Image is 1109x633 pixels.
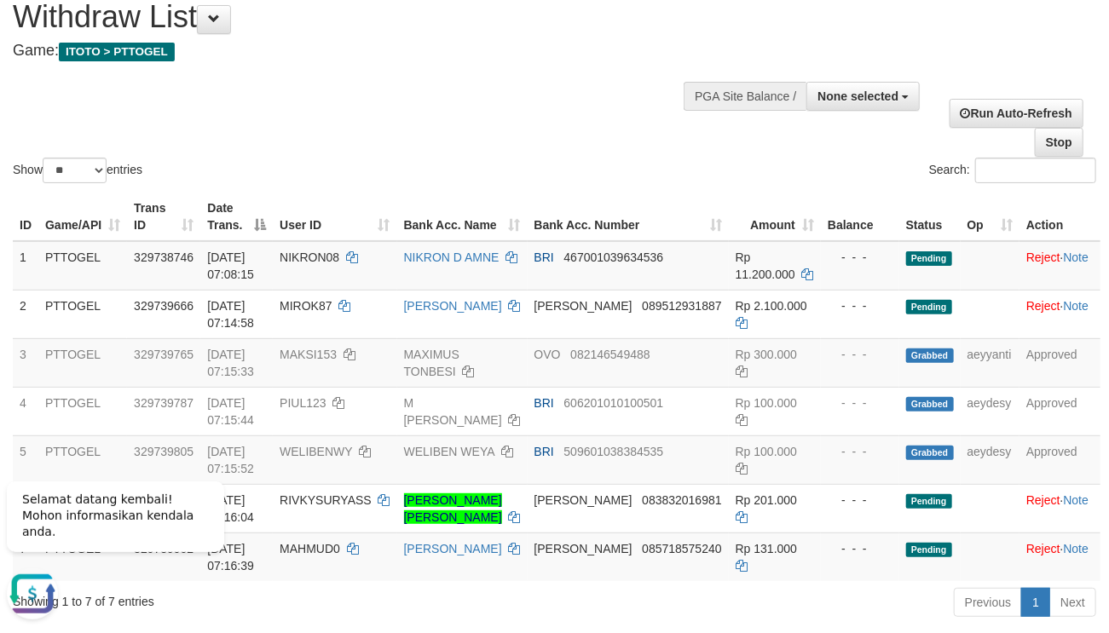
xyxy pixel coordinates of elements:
td: Approved [1019,435,1100,484]
span: Copy 083832016981 to clipboard [642,493,721,507]
a: [PERSON_NAME] [404,542,502,555]
span: [PERSON_NAME] [534,542,632,555]
a: Note [1064,542,1089,555]
a: Reject [1026,493,1060,507]
td: 3 [13,338,38,387]
div: - - - [828,346,892,363]
span: OVO [534,348,561,361]
label: Show entries [13,158,142,183]
span: [DATE] 07:16:39 [207,542,254,573]
td: 2 [13,290,38,338]
td: aeyyanti [961,338,1019,387]
td: PTTOGEL [38,290,127,338]
span: MIROK87 [280,299,332,313]
span: WELIBENWY [280,445,352,458]
span: MAHMUD0 [280,542,340,555]
td: aeydesy [961,387,1019,435]
a: Reject [1026,299,1060,313]
td: 4 [13,387,38,435]
td: PTTOGEL [38,435,127,484]
th: Amount: activate to sort column ascending [729,193,821,241]
a: Note [1064,493,1089,507]
td: PTTOGEL [38,338,127,387]
span: 329739787 [134,396,193,410]
a: M [PERSON_NAME] [404,396,502,427]
th: Status [899,193,961,241]
span: [DATE] 07:14:58 [207,299,254,330]
a: Next [1049,588,1096,617]
td: · [1019,290,1100,338]
span: Rp 100.000 [736,445,797,458]
div: - - - [828,443,892,460]
span: 329739765 [134,348,193,361]
span: Pending [906,300,952,314]
th: Bank Acc. Name: activate to sort column ascending [397,193,528,241]
td: · [1019,241,1100,291]
td: Approved [1019,338,1100,387]
a: Note [1064,299,1089,313]
span: NIKRON08 [280,250,339,264]
th: Date Trans.: activate to sort column descending [200,193,273,241]
a: Run Auto-Refresh [950,99,1083,128]
th: User ID: activate to sort column ascending [273,193,396,241]
a: MAXIMUS TONBESI [404,348,459,378]
span: 329738746 [134,250,193,264]
a: WELIBEN WEYA [404,445,494,458]
a: Note [1064,250,1089,264]
a: NIKRON D AMNE [404,250,500,264]
td: PTTOGEL [38,241,127,291]
span: Copy 509601038384535 to clipboard [564,445,664,458]
td: PTTOGEL [38,387,127,435]
th: Game/API: activate to sort column ascending [38,193,127,241]
span: Rp 300.000 [736,348,797,361]
span: 329739805 [134,445,193,458]
td: aeydesy [961,435,1019,484]
td: · [1019,532,1100,581]
th: Trans ID: activate to sort column ascending [127,193,200,241]
span: [DATE] 07:08:15 [207,250,254,281]
span: BRI [534,445,554,458]
div: - - - [828,249,892,266]
span: [DATE] 07:15:33 [207,348,254,378]
span: Copy 606201010100501 to clipboard [564,396,664,410]
a: 1 [1021,588,1050,617]
span: RIVKYSURYASS [280,493,372,507]
span: BRI [534,396,554,410]
label: Search: [929,158,1096,183]
td: · [1019,484,1100,532]
a: [PERSON_NAME] [PERSON_NAME] [404,493,502,524]
a: Reject [1026,542,1060,555]
th: Op: activate to sort column ascending [961,193,1019,241]
div: - - - [828,540,892,557]
span: Grabbed [906,348,954,363]
th: Balance [821,193,899,241]
div: - - - [828,394,892,411]
span: Grabbed [906,446,954,460]
a: Previous [954,588,1022,617]
a: [PERSON_NAME] [404,299,502,313]
span: Copy 085718575240 to clipboard [642,542,721,555]
span: Copy 082146549488 to clipboard [570,348,650,361]
a: Stop [1035,128,1083,157]
a: Reject [1026,250,1060,264]
span: Rp 2.100.000 [736,299,807,313]
div: PGA Site Balance / [684,82,806,111]
span: Pending [906,494,952,509]
span: Grabbed [906,397,954,411]
span: Selamat datang kembali! Mohon informasikan kendala anda. [22,26,193,72]
th: Bank Acc. Number: activate to sort column ascending [528,193,729,241]
span: 329739666 [134,299,193,313]
th: ID [13,193,38,241]
span: PIUL123 [280,396,326,410]
span: BRI [534,250,554,264]
span: Pending [906,251,952,266]
th: Action [1019,193,1100,241]
input: Search: [975,158,1096,183]
span: MAKSI153 [280,348,337,361]
td: 1 [13,241,38,291]
span: Rp 201.000 [736,493,797,507]
button: Open LiveChat chat widget [7,102,58,153]
div: - - - [828,492,892,509]
div: - - - [828,297,892,314]
td: 5 [13,435,38,484]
